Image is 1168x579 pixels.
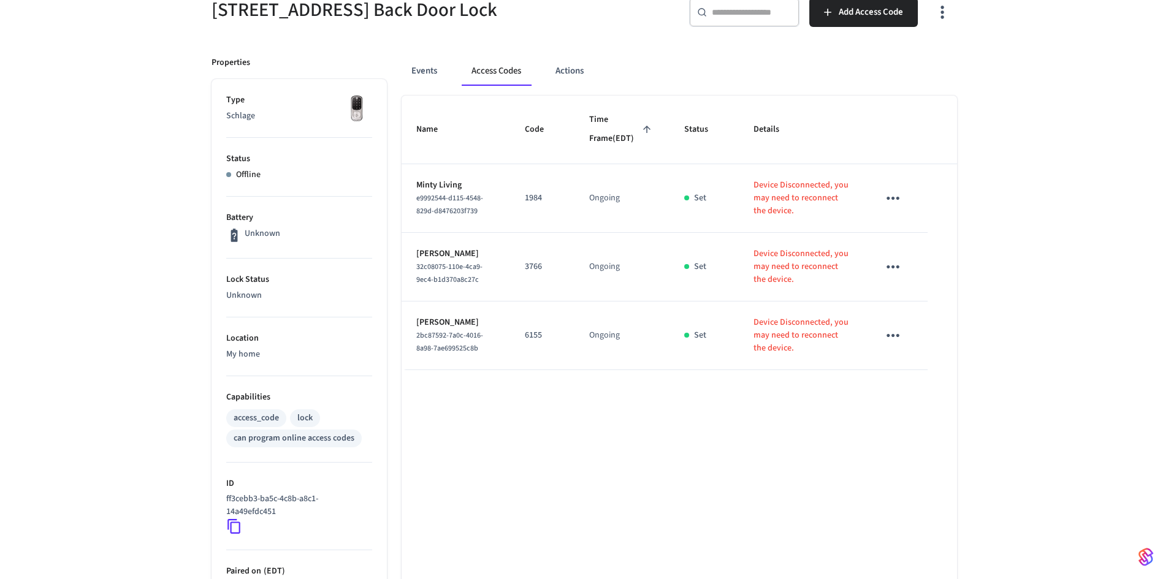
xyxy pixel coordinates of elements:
p: Device Disconnected, you may need to reconnect the device. [754,316,849,355]
p: Battery [226,211,372,224]
span: 2bc87592-7a0c-4016-8a98-7ae699525c8b [416,330,483,354]
p: 6155 [525,329,560,342]
td: Ongoing [574,164,670,233]
p: ff3cebb3-ba5c-4c8b-a8c1-14a49efdc451 [226,493,367,518]
p: Type [226,94,372,107]
p: Schlage [226,110,372,123]
p: Unknown [245,227,280,240]
span: Time Frame(EDT) [589,110,655,149]
div: access_code [234,412,279,425]
table: sticky table [402,96,957,370]
span: Status [684,120,724,139]
span: e9992544-d115-4548-829d-d8476203f739 [416,193,483,216]
p: My home [226,348,372,361]
p: Capabilities [226,391,372,404]
p: [PERSON_NAME] [416,248,495,260]
p: [PERSON_NAME] [416,316,495,329]
td: Ongoing [574,233,670,301]
div: lock [297,412,313,425]
span: ( EDT ) [261,565,285,577]
p: Set [694,329,706,342]
p: Lock Status [226,273,372,286]
p: ID [226,477,372,490]
span: 32c08075-110e-4ca9-9ec4-b1d370a8c27c [416,262,483,285]
p: Paired on [226,565,372,578]
img: Yale Assure Touchscreen Wifi Smart Lock, Satin Nickel, Front [342,94,372,124]
p: Minty Living [416,179,495,192]
span: Code [525,120,560,139]
p: Properties [212,56,250,69]
p: 1984 [525,192,560,205]
p: Set [694,260,706,273]
button: Access Codes [462,56,531,86]
button: Actions [546,56,594,86]
span: Add Access Code [839,4,903,20]
span: Name [416,120,454,139]
img: SeamLogoGradient.69752ec5.svg [1139,547,1153,567]
p: Status [226,153,372,165]
td: Ongoing [574,301,670,370]
p: Device Disconnected, you may need to reconnect the device. [754,248,849,286]
button: Events [402,56,447,86]
p: Unknown [226,289,372,302]
p: Offline [236,168,261,181]
p: Set [694,192,706,205]
p: 3766 [525,260,560,273]
p: Device Disconnected, you may need to reconnect the device. [754,179,849,218]
span: Details [754,120,795,139]
div: ant example [402,56,957,86]
p: Location [226,332,372,345]
div: can program online access codes [234,432,354,445]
